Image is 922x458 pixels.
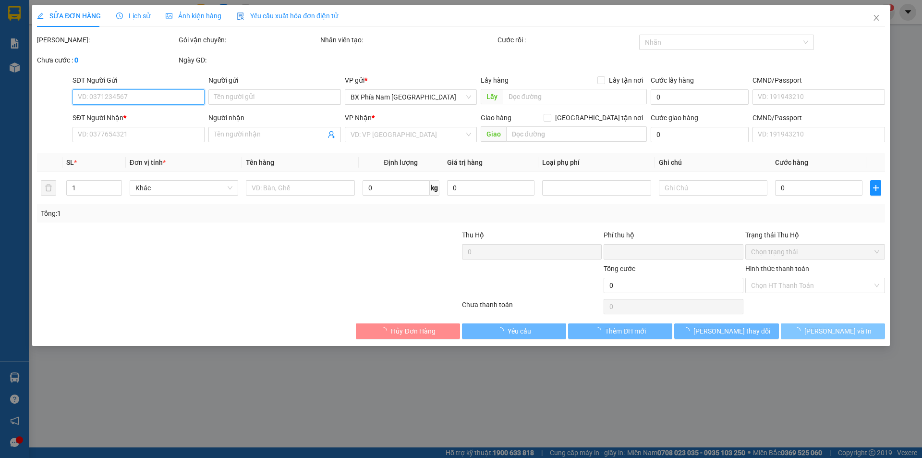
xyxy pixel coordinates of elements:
[568,323,672,339] button: Thêm ĐH mới
[605,75,647,86] span: Lấy tận nơi
[775,159,808,166] span: Cước hàng
[4,9,95,26] strong: Văn phòng:
[116,12,150,20] span: Lịch sử
[594,327,605,334] span: loading
[551,112,647,123] span: [GEOGRAPHIC_DATA] tận nơi
[659,180,767,196] input: Ghi Chú
[41,180,56,196] button: delete
[345,114,372,122] span: VP Nhận
[683,327,693,334] span: loading
[74,56,78,64] b: 0
[674,323,778,339] button: [PERSON_NAME] thay đổi
[481,114,511,122] span: Giao hàng
[37,12,44,19] span: edit
[604,265,635,272] span: Tổng cước
[37,55,177,65] div: Chưa cước :
[745,230,885,240] div: Trạng thái Thu Hộ
[481,126,506,142] span: Giao
[320,35,496,45] div: Nhân viên tạo:
[651,89,749,105] input: Cước lấy hàng
[351,90,471,104] span: BX Phía Nam Nha Trang
[105,4,140,41] img: logo
[804,326,872,336] span: [PERSON_NAME] và In
[651,127,749,142] input: Cước giao hàng
[41,208,356,219] div: Tổng: 1
[870,180,881,196] button: plus
[246,180,354,196] input: VD: Bàn, Ghế
[655,153,771,172] th: Ghi chú
[73,75,205,86] div: SĐT Người Gửi
[871,184,880,192] span: plus
[462,323,566,339] button: Yêu cầu
[508,326,531,336] span: Yêu cầu
[745,265,809,272] label: Hình thức thanh toán
[380,327,391,334] span: loading
[506,126,647,142] input: Dọc đường
[237,12,338,20] span: Yêu cầu xuất hóa đơn điện tử
[447,159,483,166] span: Giá trị hàng
[873,14,880,22] span: close
[693,326,770,336] span: [PERSON_NAME] thay đổi
[179,35,318,45] div: Gói vận chuyển:
[328,131,335,138] span: user-add
[752,112,885,123] div: CMND/Passport
[461,299,603,316] div: Chưa thanh toán
[356,323,460,339] button: Hủy Đơn Hàng
[651,76,694,84] label: Cước lấy hàng
[781,323,885,339] button: [PERSON_NAME] và In
[4,70,73,80] strong: Sđt người nhận:
[166,12,172,19] span: picture
[116,12,123,19] span: clock-circle
[166,12,221,20] span: Ảnh kiện hàng
[208,75,340,86] div: Người gửi
[135,181,232,195] span: Khác
[179,55,318,65] div: Ngày GD:
[4,9,95,26] span: BX Phía Nam [GEOGRAPHIC_DATA]
[751,245,879,259] span: Chọn trạng thái
[37,12,101,20] span: SỬA ĐƠN HÀNG
[66,159,74,166] span: SL
[538,153,655,172] th: Loại phụ phí
[604,230,743,244] div: Phí thu hộ
[430,180,439,196] span: kg
[481,76,509,84] span: Lấy hàng
[752,75,885,86] div: CMND/Passport
[391,326,435,336] span: Hủy Đơn Hàng
[237,12,244,20] img: icon
[651,114,698,122] label: Cước giao hàng
[384,159,418,166] span: Định lượng
[246,159,274,166] span: Tên hàng
[208,112,340,123] div: Người nhận
[37,35,177,45] div: [PERSON_NAME]:
[73,112,205,123] div: SĐT Người Nhận
[481,89,503,104] span: Lấy
[462,231,484,239] span: Thu Hộ
[130,159,166,166] span: Đơn vị tính
[4,28,19,36] strong: Sđt:
[345,75,477,86] div: VP gửi
[503,89,647,104] input: Dọc đường
[497,327,508,334] span: loading
[4,48,65,58] strong: Sđt người gửi:
[497,35,637,45] div: Cước rồi :
[863,5,890,32] button: Close
[794,327,804,334] span: loading
[605,326,646,336] span: Thêm ĐH mới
